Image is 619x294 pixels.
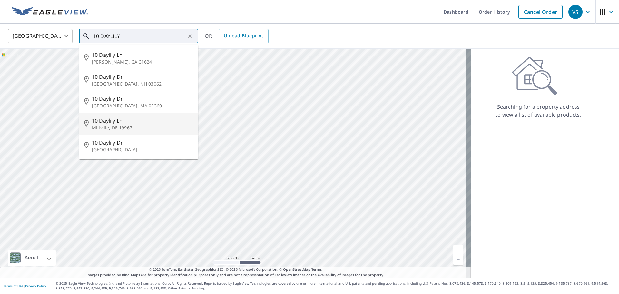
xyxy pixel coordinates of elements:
[93,27,185,45] input: Search by address or latitude-longitude
[92,139,193,147] span: 10 Daylily Dr
[185,32,194,41] button: Clear
[12,7,88,17] img: EV Logo
[23,250,40,266] div: Aerial
[92,81,193,87] p: [GEOGRAPHIC_DATA], NH 03062
[495,103,582,118] p: Searching for a property address to view a list of available products.
[311,267,322,272] a: Terms
[518,5,563,19] a: Cancel Order
[25,284,46,288] a: Privacy Policy
[3,284,46,288] p: |
[8,27,73,45] div: [GEOGRAPHIC_DATA]
[568,5,583,19] div: VS
[453,255,463,265] a: Current Level 5, Zoom Out
[92,117,193,125] span: 10 Daylily Ln
[205,29,269,43] div: OR
[92,51,193,59] span: 10 Daylily Ln
[92,73,193,81] span: 10 Daylily Dr
[224,32,263,40] span: Upload Blueprint
[92,147,193,153] p: [GEOGRAPHIC_DATA]
[8,250,56,266] div: Aerial
[219,29,268,43] a: Upload Blueprint
[92,95,193,103] span: 10 Daylily Dr
[453,245,463,255] a: Current Level 5, Zoom In
[283,267,310,272] a: OpenStreetMap
[149,267,322,272] span: © 2025 TomTom, Earthstar Geographics SIO, © 2025 Microsoft Corporation, ©
[92,125,193,131] p: Millville, DE 19967
[92,103,193,109] p: [GEOGRAPHIC_DATA], MA 02360
[56,281,616,291] p: © 2025 Eagle View Technologies, Inc. and Pictometry International Corp. All Rights Reserved. Repo...
[3,284,23,288] a: Terms of Use
[92,59,193,65] p: [PERSON_NAME], GA 31624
